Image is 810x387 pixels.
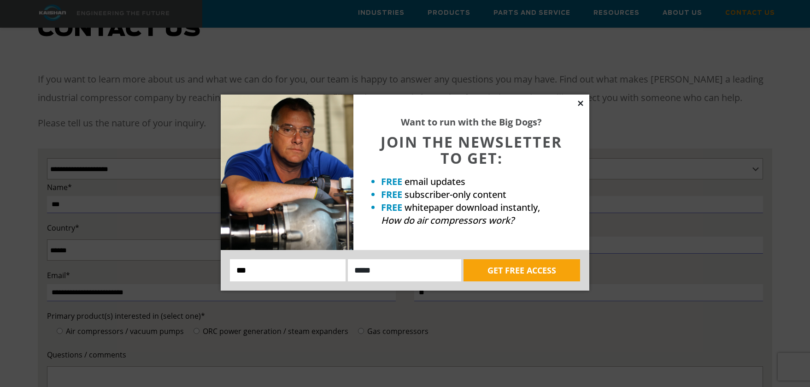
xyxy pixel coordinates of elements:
[381,201,402,214] strong: FREE
[401,116,542,128] strong: Want to run with the Big Dogs?
[576,99,585,107] button: Close
[348,259,461,281] input: Email
[230,259,346,281] input: Name:
[464,259,580,281] button: GET FREE ACCESS
[381,175,402,188] strong: FREE
[405,175,465,188] span: email updates
[381,132,562,168] span: JOIN THE NEWSLETTER TO GET:
[405,201,540,214] span: whitepaper download instantly,
[381,214,514,226] em: How do air compressors work?
[381,188,402,201] strong: FREE
[405,188,506,201] span: subscriber-only content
